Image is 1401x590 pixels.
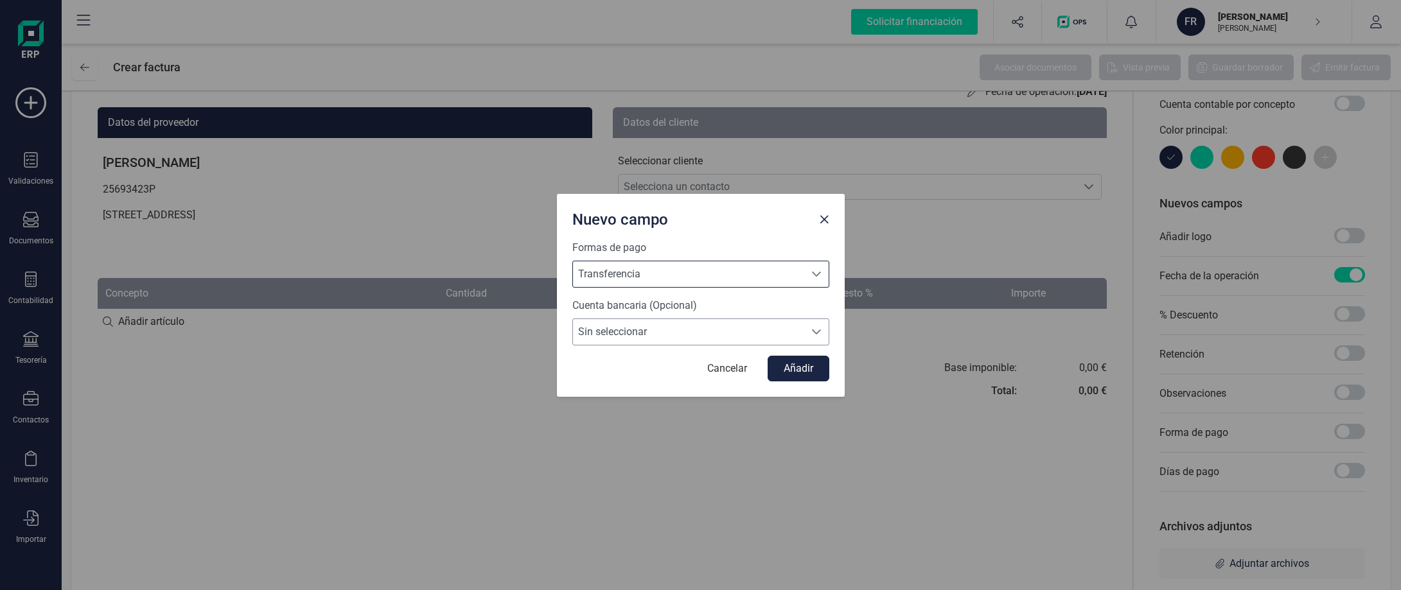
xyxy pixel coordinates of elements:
button: Añadir [768,356,829,381]
div: Seleccione una forma de pago [804,261,829,287]
span: Sin seleccionar [573,319,804,345]
div: Seleccione una cuenta bancaria [804,319,829,345]
button: Close [814,209,834,230]
label: Formas de pago [572,240,829,256]
div: Nuevo campo [567,204,814,230]
button: Cancelar [694,356,760,381]
span: Transferencia [573,261,804,287]
label: Cuenta bancaria (Opcional) [572,298,829,313]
